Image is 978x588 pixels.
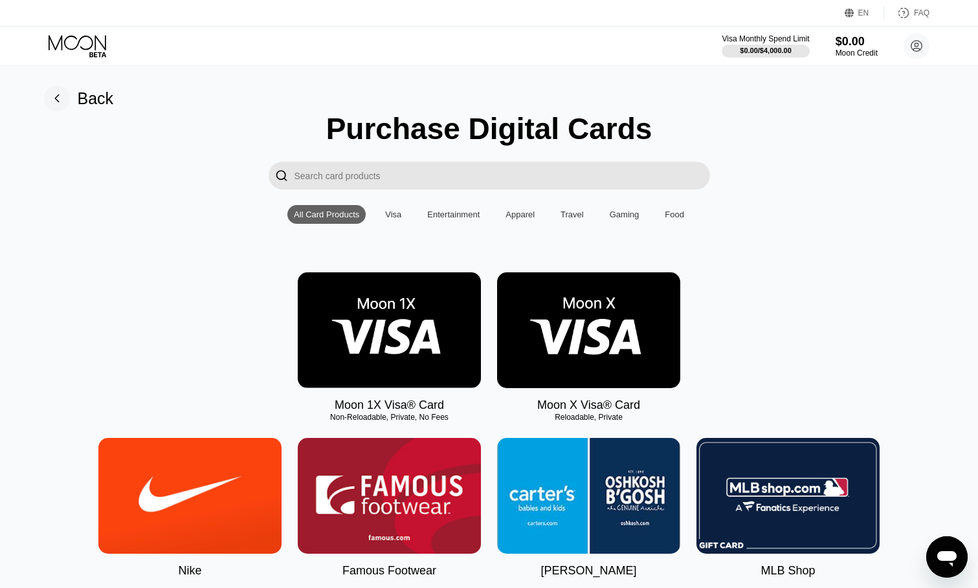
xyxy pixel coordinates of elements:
div: Travel [554,205,590,224]
div: Back [78,89,114,108]
div:  [275,168,288,183]
div: Gaming [603,205,646,224]
div: Non-Reloadable, Private, No Fees [298,413,481,422]
div: MLB Shop [761,564,815,578]
div: EN [858,8,869,17]
div: Travel [561,210,584,219]
div: Entertainment [421,205,486,224]
div: [PERSON_NAME] [540,564,636,578]
div: EN [845,6,884,19]
div: Visa [379,205,408,224]
div: FAQ [914,8,929,17]
div: Moon Credit [836,49,878,58]
div: FAQ [884,6,929,19]
div: Food [658,205,691,224]
div: Moon X Visa® Card [537,398,640,412]
div: Visa Monthly Spend Limit$0.00/$4,000.00 [722,34,809,58]
div: Apparel [506,210,535,219]
div: Moon 1X Visa® Card [335,398,444,412]
div: Apparel [499,205,541,224]
div: Back [44,85,114,111]
div: $0.00 [836,35,878,49]
div: $0.00Moon Credit [836,35,878,58]
div: Reloadable, Private [497,413,680,422]
input: Search card products [295,162,710,190]
div: Gaming [610,210,639,219]
div: Purchase Digital Cards [326,111,652,146]
div:  [269,162,295,190]
div: All Card Products [287,205,366,224]
div: Visa [385,210,401,219]
div: All Card Products [294,210,359,219]
div: Famous Footwear [342,564,436,578]
div: Visa Monthly Spend Limit [722,34,809,43]
div: Nike [178,564,201,578]
div: Entertainment [427,210,480,219]
div: $0.00 / $4,000.00 [740,47,792,54]
iframe: Button to launch messaging window [926,536,968,578]
div: Food [665,210,684,219]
